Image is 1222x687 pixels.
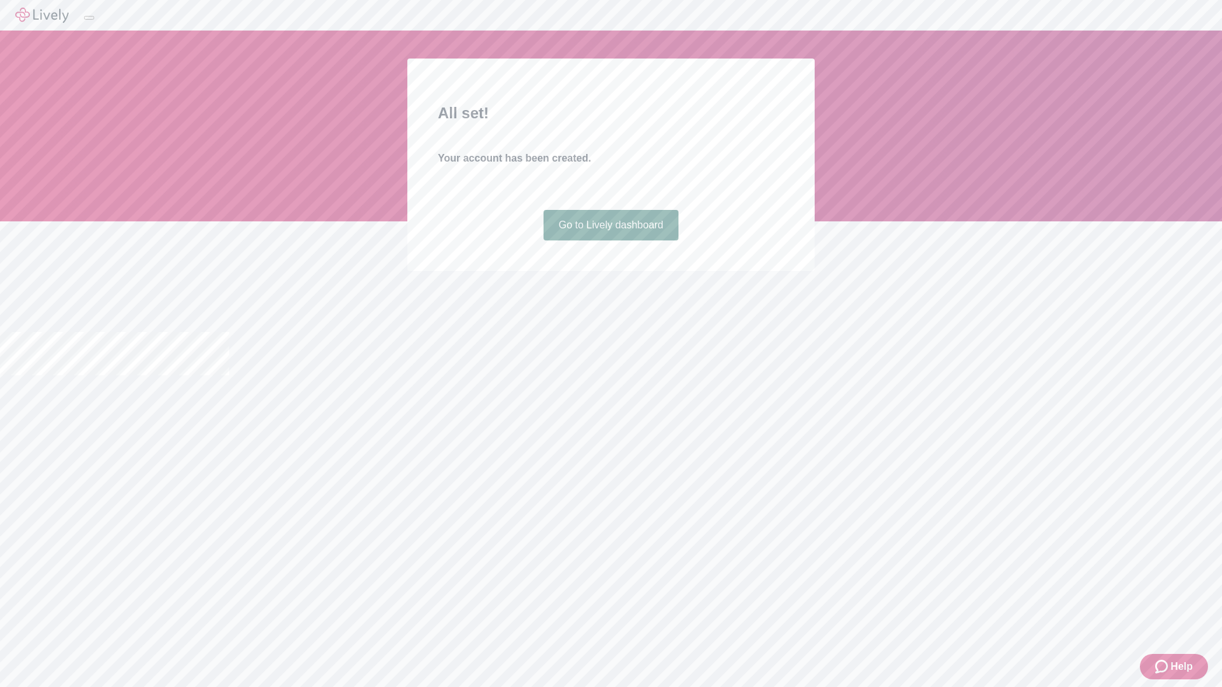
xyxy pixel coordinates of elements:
[1155,659,1170,674] svg: Zendesk support icon
[438,102,784,125] h2: All set!
[15,8,69,23] img: Lively
[1140,654,1208,679] button: Zendesk support iconHelp
[544,210,679,240] a: Go to Lively dashboard
[438,151,784,166] h4: Your account has been created.
[1170,659,1193,674] span: Help
[84,16,94,20] button: Log out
